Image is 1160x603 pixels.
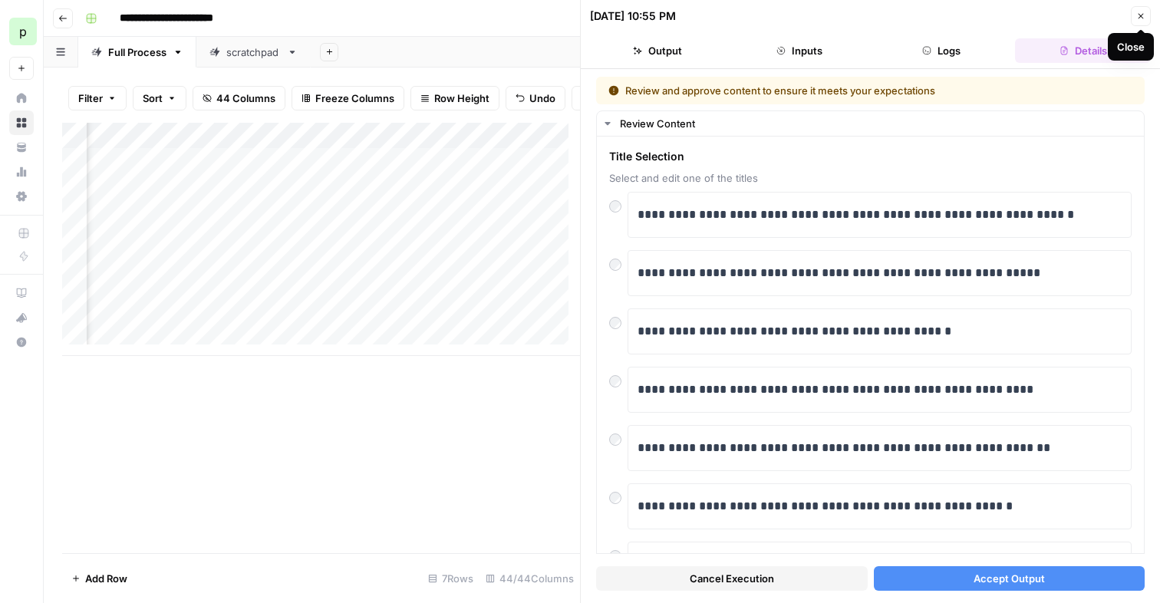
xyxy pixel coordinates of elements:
[226,44,281,60] div: scratchpad
[216,91,275,106] span: 44 Columns
[19,22,27,41] span: p
[874,566,1145,591] button: Accept Output
[590,38,726,63] button: Output
[732,38,868,63] button: Inputs
[292,86,404,110] button: Freeze Columns
[9,330,34,354] button: Help + Support
[62,566,137,591] button: Add Row
[597,111,1144,136] button: Review Content
[143,91,163,106] span: Sort
[1015,38,1151,63] button: Details
[434,91,489,106] span: Row Height
[78,37,196,68] a: Full Process
[690,571,774,586] span: Cancel Execution
[609,170,1132,186] span: Select and edit one of the titles
[78,91,103,106] span: Filter
[1117,39,1145,54] div: Close
[10,306,33,329] div: What's new?
[506,86,565,110] button: Undo
[422,566,479,591] div: 7 Rows
[596,566,868,591] button: Cancel Execution
[974,571,1045,586] span: Accept Output
[9,110,34,135] a: Browse
[609,149,1132,164] span: Title Selection
[620,116,1135,131] div: Review Content
[608,83,1034,98] div: Review and approve content to ensure it meets your expectations
[9,184,34,209] a: Settings
[133,86,186,110] button: Sort
[410,86,499,110] button: Row Height
[9,305,34,330] button: What's new?
[9,281,34,305] a: AirOps Academy
[9,86,34,110] a: Home
[85,571,127,586] span: Add Row
[9,12,34,51] button: Workspace: paulcorp
[196,37,311,68] a: scratchpad
[9,135,34,160] a: Your Data
[590,8,676,24] div: [DATE] 10:55 PM
[479,566,580,591] div: 44/44 Columns
[68,86,127,110] button: Filter
[9,160,34,184] a: Usage
[874,38,1010,63] button: Logs
[193,86,285,110] button: 44 Columns
[529,91,555,106] span: Undo
[108,44,166,60] div: Full Process
[315,91,394,106] span: Freeze Columns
